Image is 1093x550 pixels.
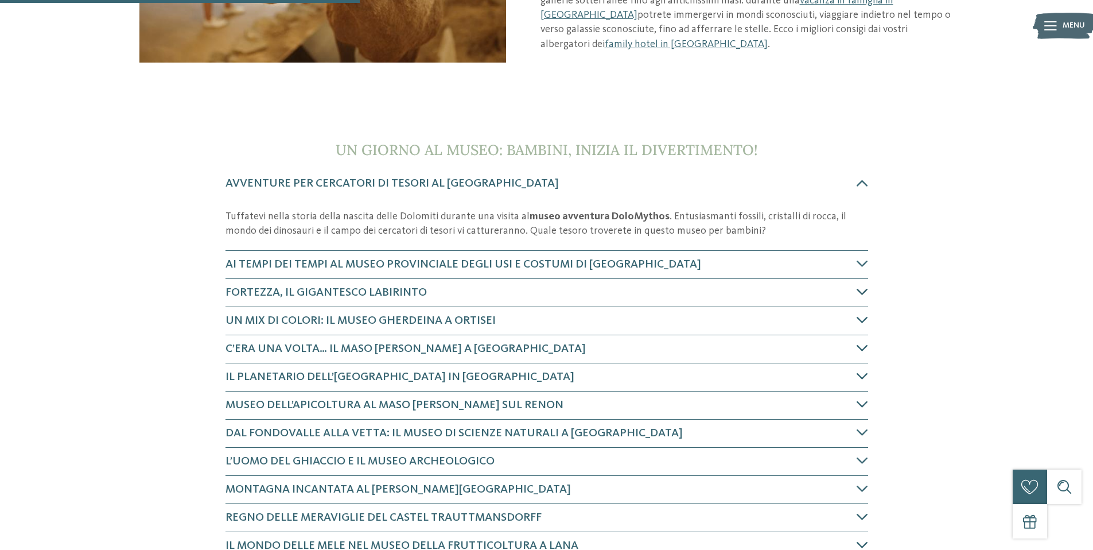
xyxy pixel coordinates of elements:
[605,39,768,49] a: family hotel in [GEOGRAPHIC_DATA]
[225,287,427,299] span: Fortezza, il gigantesco labirinto
[225,343,586,355] span: C’era una volta… Il Maso [PERSON_NAME] a [GEOGRAPHIC_DATA]
[225,259,701,270] span: Ai tempi dei tempi al museo provinciale degli usi e costumi di [GEOGRAPHIC_DATA]
[530,211,670,222] strong: museo avventura DoloMythos
[225,484,571,495] span: Montagna incantata al [PERSON_NAME][GEOGRAPHIC_DATA]
[225,428,683,439] span: Dal fondovalle alla vetta: il Museo di scienze naturali a [GEOGRAPHIC_DATA]
[225,512,542,524] span: Regno delle meraviglie del Castel Trauttmansdorff
[225,210,868,238] p: Tuffatevi nella storia della nascita delle Dolomiti durante una visita al . Entusiasmanti fossili...
[225,178,559,189] span: Avventure per cercatori di tesori al [GEOGRAPHIC_DATA]
[336,141,758,159] span: Un giorno al museo: bambini, inizia il divertimento!
[225,371,574,383] span: Il planetario dell’[GEOGRAPHIC_DATA] in [GEOGRAPHIC_DATA]
[225,456,495,467] span: L’uomo del ghiaccio e il museo archeologico
[225,315,496,327] span: Un mix di colori: il Museo Gherdeina a Ortisei
[225,400,563,411] span: Museo dell’apicoltura al Maso [PERSON_NAME] sul Renon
